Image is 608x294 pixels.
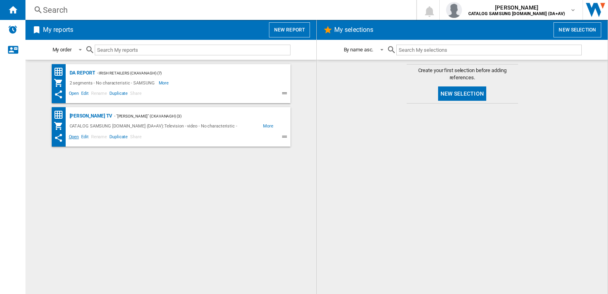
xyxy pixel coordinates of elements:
[68,68,95,78] div: DA Report
[129,90,143,99] span: Share
[159,78,170,88] span: More
[54,67,68,77] div: Price Matrix
[438,86,486,101] button: New selection
[108,133,129,143] span: Duplicate
[68,133,80,143] span: Open
[43,4,396,16] div: Search
[446,2,462,18] img: profile.jpg
[396,45,581,55] input: Search My selections
[95,45,290,55] input: Search My reports
[407,67,518,81] span: Create your first selection before adding references.
[553,22,601,37] button: New selection
[54,78,68,88] div: My Assortment
[68,78,159,88] div: 2 segments - No characteristic - SAMSUNG
[90,133,108,143] span: Rename
[95,68,275,78] div: - Irish Retailers (ckavanagh) (7)
[80,133,90,143] span: Edit
[8,25,18,34] img: alerts-logo.svg
[129,133,143,143] span: Share
[468,11,565,16] b: CATALOG SAMSUNG [DOMAIN_NAME] (DA+AV)
[54,121,68,131] div: My Assortment
[68,111,112,121] div: [PERSON_NAME] TV
[53,47,72,53] div: My order
[333,22,375,37] h2: My selections
[54,133,63,143] ng-md-icon: This report has been shared with you
[54,110,68,120] div: Price Matrix
[112,111,275,121] div: - "[PERSON_NAME]" (ckavanagh) (3)
[54,90,63,99] ng-md-icon: This report has been shared with you
[41,22,75,37] h2: My reports
[90,90,108,99] span: Rename
[108,90,129,99] span: Duplicate
[68,121,263,131] div: CATALOG SAMSUNG [DOMAIN_NAME] (DA+AV):Television - video - No characteristic - SAMSUNG
[263,121,275,131] span: More
[68,90,80,99] span: Open
[468,4,565,12] span: [PERSON_NAME]
[344,47,374,53] div: By name asc.
[269,22,310,37] button: New report
[80,90,90,99] span: Edit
